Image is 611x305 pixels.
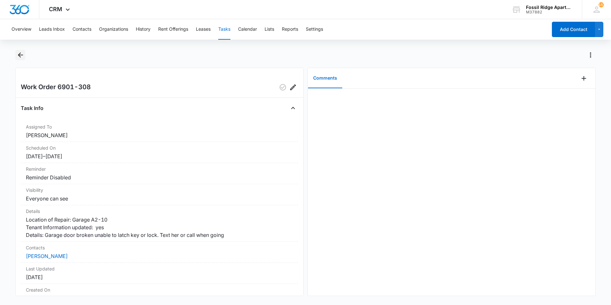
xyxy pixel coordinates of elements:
button: Overview [12,19,31,40]
button: Leases [196,19,211,40]
dt: Last Updated [26,265,293,272]
button: Actions [585,50,596,60]
div: VisibilityEveryone can see [21,184,298,205]
dd: [DATE] [26,294,293,302]
button: Add Comment [579,73,589,83]
button: Comments [308,68,342,88]
div: Created On[DATE] [21,284,298,305]
button: Leads Inbox [39,19,65,40]
button: Settings [306,19,323,40]
button: Reports [282,19,298,40]
div: DetailsLocation of Repair: Garage A2-10 Tenant Information updated: yes Details: Garage door brok... [21,205,298,242]
dd: [DATE] – [DATE] [26,152,293,160]
div: Scheduled On[DATE]–[DATE] [21,142,298,163]
dt: Details [26,208,293,215]
div: Assigned To[PERSON_NAME] [21,121,298,142]
h2: Work Order 6901-308 [21,82,91,92]
div: ReminderReminder Disabled [21,163,298,184]
dt: Contacts [26,244,293,251]
dd: Location of Repair: Garage A2-10 Tenant Information updated: yes Details: Garage door broken unab... [26,216,293,239]
div: Last Updated[DATE] [21,263,298,284]
button: History [136,19,151,40]
button: Tasks [218,19,230,40]
dt: Reminder [26,166,293,172]
div: account id [526,10,573,14]
div: account name [526,5,573,10]
dt: Created On [26,286,293,293]
div: notifications count [599,2,604,7]
dt: Visibility [26,187,293,193]
button: Rent Offerings [158,19,188,40]
button: Lists [265,19,274,40]
button: Organizations [99,19,128,40]
h4: Task Info [21,104,43,112]
button: Add Contact [552,22,595,37]
dd: Reminder Disabled [26,174,293,181]
button: Close [288,103,298,113]
button: Back [15,50,25,60]
dd: [DATE] [26,273,293,281]
dt: Assigned To [26,123,293,130]
span: 157 [599,2,604,7]
dd: [PERSON_NAME] [26,131,293,139]
a: [PERSON_NAME] [26,253,68,259]
button: Calendar [238,19,257,40]
button: Edit [288,82,298,92]
dt: Scheduled On [26,145,293,151]
span: CRM [49,6,62,12]
dd: Everyone can see [26,195,293,202]
button: Contacts [73,19,91,40]
div: Contacts[PERSON_NAME] [21,242,298,263]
